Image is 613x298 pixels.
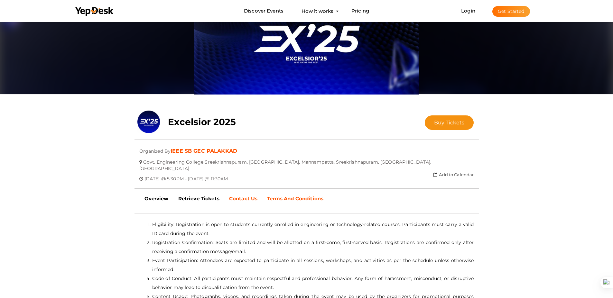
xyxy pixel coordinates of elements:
img: IIZWXVCU_small.png [137,111,160,133]
a: Login [461,8,475,14]
li: Event Participation: Attendees are expected to participate in all sessions, workshops, and activi... [152,256,474,274]
span: Govt. Engineering College Sreekrishnapuram, [GEOGRAPHIC_DATA], Mannampatta, Sreekrishnapuram, [GE... [139,154,432,171]
span: [DATE] @ 5:30PM - [DATE] @ 11:30AM [144,171,228,182]
span: Organized By [139,143,171,154]
button: How it works [300,5,335,17]
a: IEEE SB GEC PALAKKAD [171,148,237,154]
a: Overview [140,191,173,207]
a: Add to Calendar [433,172,474,177]
b: Excelsior 2025 [168,116,236,127]
b: Terms And Conditions [267,195,323,202]
li: Code of Conduct: All participants must maintain respectful and professional behavior. Any form of... [152,274,474,292]
a: Terms And Conditions [262,191,328,207]
button: Buy Tickets [425,115,474,130]
li: Registration Confirmation: Seats are limited and will be allotted on a first-come, first-served b... [152,238,474,256]
b: Contact Us [229,195,257,202]
span: Buy Tickets [434,120,465,126]
button: Get Started [492,6,530,17]
li: Eligibility: Registration is open to students currently enrolled in engineering or technology-rel... [152,220,474,238]
a: Pricing [351,5,369,17]
a: Discover Events [244,5,283,17]
b: Overview [144,195,169,202]
b: Retrieve Tickets [178,195,219,202]
a: Contact Us [224,191,262,207]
